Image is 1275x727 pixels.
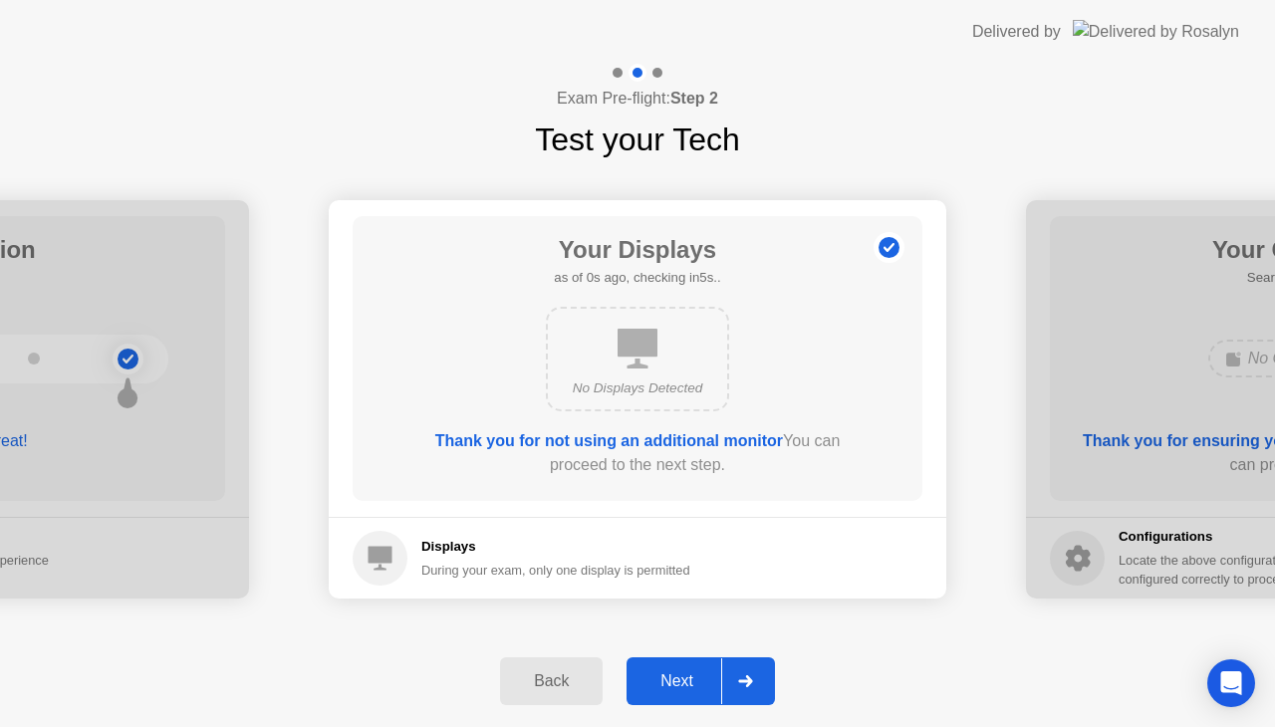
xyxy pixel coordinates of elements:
[633,672,721,690] div: Next
[554,268,720,288] h5: as of 0s ago, checking in5s..
[557,87,718,111] h4: Exam Pre-flight:
[972,20,1061,44] div: Delivered by
[409,429,866,477] div: You can proceed to the next step.
[500,657,603,705] button: Back
[627,657,775,705] button: Next
[554,232,720,268] h1: Your Displays
[670,90,718,107] b: Step 2
[421,561,690,580] div: During your exam, only one display is permitted
[506,672,597,690] div: Back
[1073,20,1239,43] img: Delivered by Rosalyn
[564,378,711,398] div: No Displays Detected
[1207,659,1255,707] div: Open Intercom Messenger
[435,432,783,449] b: Thank you for not using an additional monitor
[421,537,690,557] h5: Displays
[535,116,740,163] h1: Test your Tech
